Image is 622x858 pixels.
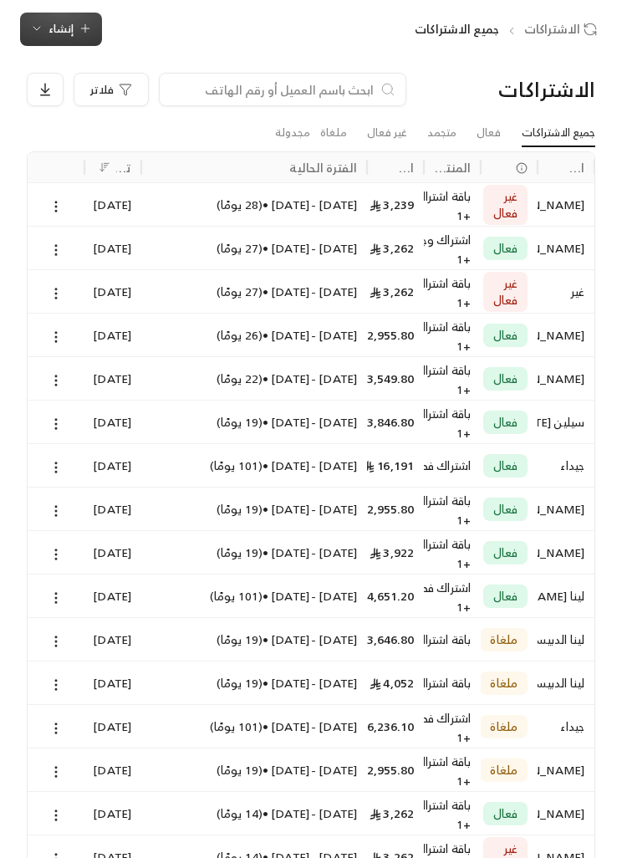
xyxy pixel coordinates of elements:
[377,661,414,704] div: 4,052
[415,21,499,38] p: جميع الاشتراكات
[399,157,414,178] div: المبلغ
[116,157,131,178] div: تاريخ التحديث
[94,792,131,835] div: [DATE]
[94,748,131,791] div: [DATE]
[377,444,414,487] div: 16,191
[151,618,357,661] div: [DATE] - [DATE] • ( 19 يومًا )
[94,705,131,748] div: [DATE]
[151,401,357,443] div: [DATE] - [DATE] • ( 19 يومًا )
[434,531,471,610] div: +1 more
[548,357,584,400] div: [PERSON_NAME]
[151,357,357,400] div: [DATE] - [DATE] • ( 22 يومًا )
[434,709,471,728] div: اشتراك فصل تعليمي من الساعه 7:00 إلى 4:00...
[94,575,131,617] div: [DATE]
[151,314,357,356] div: [DATE] - [DATE] • ( 26 يومًا )
[434,796,471,815] div: باقة اشتراك شهر من الساعه 7:00 إلى 2:00...
[94,488,131,530] div: [DATE]
[493,588,517,605] span: فعال
[377,705,414,748] div: 16,236.10
[434,444,471,487] div: اشتراك فصل تعليمي من الساعه 7:00 إلى 5:00
[20,13,102,46] button: إنشاء
[377,531,414,574] div: 3,922
[377,618,414,661] div: 3,646.80
[493,240,517,257] span: فعال
[74,73,149,106] button: فلاتر
[434,227,471,306] div: +1 more
[434,270,471,350] div: +1 more
[548,314,584,356] div: [PERSON_NAME]
[94,661,131,704] div: [DATE]
[151,575,357,617] div: [DATE] - [DATE] • ( 101 يومًا )
[522,120,595,147] a: جميع الاشتراكات
[477,120,501,146] a: فعال
[493,414,517,431] span: فعال
[490,631,517,648] span: ملغاة
[151,661,357,704] div: [DATE] - [DATE] • ( 19 يومًا )
[548,661,584,704] div: لينا الدبيسي
[434,575,471,654] div: +1 more
[377,401,414,443] div: 3,846.80
[151,488,357,530] div: [DATE] - [DATE] • ( 19 يومًا )
[548,183,584,226] div: [PERSON_NAME]
[493,457,517,474] span: فعال
[548,705,584,748] div: جيداء
[493,501,517,518] span: فعال
[524,21,603,38] a: الاشتراكات
[434,661,471,704] div: باقة اشتراك شهر من الساعه 7:00 إلى 5:00
[377,314,414,356] div: 2,955.80
[90,84,114,95] span: فلاتر
[434,157,471,178] div: المنتجات
[434,187,471,206] div: باقة اشتراك شهر من الساعه 7:00 إلى 5:00...
[151,444,357,487] div: [DATE] - [DATE] • ( 101 يومًا )
[151,183,357,226] div: [DATE] - [DATE] • ( 28 يومًا )
[151,705,357,748] div: [DATE] - [DATE] • ( 101 يومًا )
[427,120,456,146] a: متجمد
[493,544,517,561] span: فعال
[434,183,471,263] div: +1 more
[434,401,471,480] div: +1 more
[548,531,584,574] div: [PERSON_NAME]
[569,157,584,178] div: اسم العميل
[377,227,414,269] div: 3,262
[48,19,74,38] span: إنشاء
[94,314,131,356] div: [DATE]
[94,227,131,269] div: [DATE]
[434,318,471,336] div: باقة اشتراك شهر من الساعه 7:00 إلى 2:00...
[465,76,596,103] div: الاشتراكات
[548,748,584,791] div: [PERSON_NAME]
[434,361,471,380] div: باقة اشتراك شهر من الساعه 7:00 إلى 4:00...
[377,270,414,313] div: 3,262
[151,270,357,313] div: [DATE] - [DATE] • ( 27 يومًا )
[415,21,603,38] nav: breadcrumb
[377,357,414,400] div: 3,549.80
[493,275,517,309] span: غير فعال
[493,805,517,822] span: فعال
[275,120,310,146] a: مجدولة
[548,792,584,835] div: [PERSON_NAME]
[434,840,471,858] div: باقة اشتراك شهر من الساعه 7:00 إلى 2:00...
[434,492,471,510] div: باقة اشتراك شهر من الساعه 7:00 إلى 2:00...
[434,314,471,393] div: +1 more
[377,748,414,791] div: 2,955.80
[434,535,471,554] div: باقة اشتراك شهر من الساعه 7:00 إلى 4:00...
[490,762,517,779] span: ملغاة
[493,327,517,344] span: فعال
[151,748,357,791] div: [DATE] - [DATE] • ( 19 يومًا )
[377,792,414,835] div: 3,262
[94,444,131,487] div: [DATE]
[434,579,471,597] div: اشتراك فصل تعليمي من الساعه 7:00 إلى 3:00 ...
[434,705,471,784] div: +1 more
[548,488,584,530] div: [PERSON_NAME]
[434,357,471,437] div: +1 more
[490,675,517,692] span: ملغاة
[94,401,131,443] div: [DATE]
[493,370,517,387] span: فعال
[151,531,357,574] div: [DATE] - [DATE] • ( 19 يومًا )
[434,748,471,828] div: +1 more
[320,120,347,146] a: ملغاة
[548,401,584,443] div: سيلين [DATE]
[94,157,115,177] button: Sort
[170,80,374,99] input: ابحث باسم العميل أو رقم الهاتف
[490,718,517,735] span: ملغاة
[493,188,517,222] span: غير فعال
